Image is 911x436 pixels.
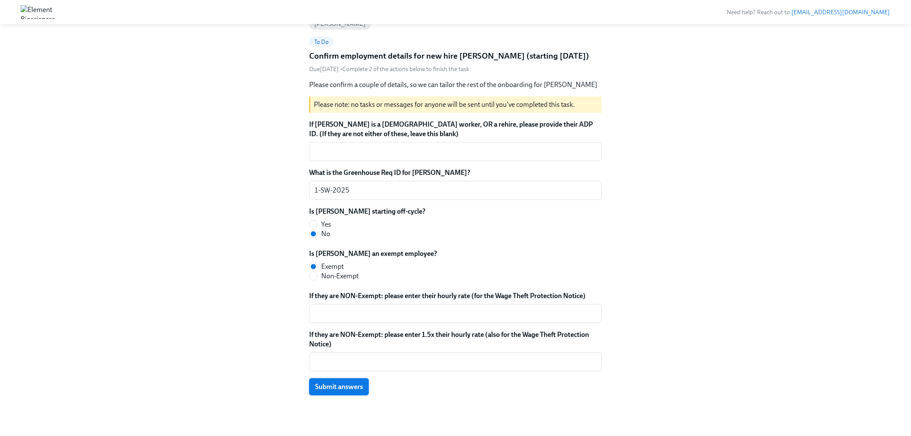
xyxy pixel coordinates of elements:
[314,100,598,109] p: Please note: no tasks or messages for anyone will be sent until you've completed this task.
[309,120,602,139] label: If [PERSON_NAME] is a [DEMOGRAPHIC_DATA] worker, OR a rehire, please provide their ADP ID. (If th...
[309,39,334,45] span: To Do
[309,50,589,62] h5: Confirm employment details for new hire [PERSON_NAME] (starting [DATE])
[792,9,890,16] a: [EMAIL_ADDRESS][DOMAIN_NAME]
[321,229,330,239] span: No
[315,383,363,391] span: Submit answers
[309,330,602,349] label: If they are NON-Exempt: please enter 1.5x their hourly rate (also for the Wage Theft Protection N...
[321,271,359,281] span: Non-Exempt
[309,291,602,301] label: If they are NON-Exempt: please enter their hourly rate (for the Wage Theft Protection Notice)
[314,185,597,196] textarea: 1-SW-2025
[309,65,469,73] div: • Complete 2 of the actions below to finish the task
[727,9,890,16] span: Need help? Reach out to
[309,249,437,258] label: Is [PERSON_NAME] an exempt employee?
[321,262,344,271] span: Exempt
[321,220,331,229] span: Yes
[21,5,55,19] img: Element Biosciences
[309,168,602,178] label: What is the Greenhouse Req ID for [PERSON_NAME]?
[309,80,602,90] p: Please confirm a couple of details, so we can tailor the rest of the onboarding for [PERSON_NAME]
[309,207,425,216] label: Is [PERSON_NAME] starting off-cycle?
[309,65,340,73] span: Friday, September 12th 2025, 9:00 am
[309,378,369,396] button: Submit answers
